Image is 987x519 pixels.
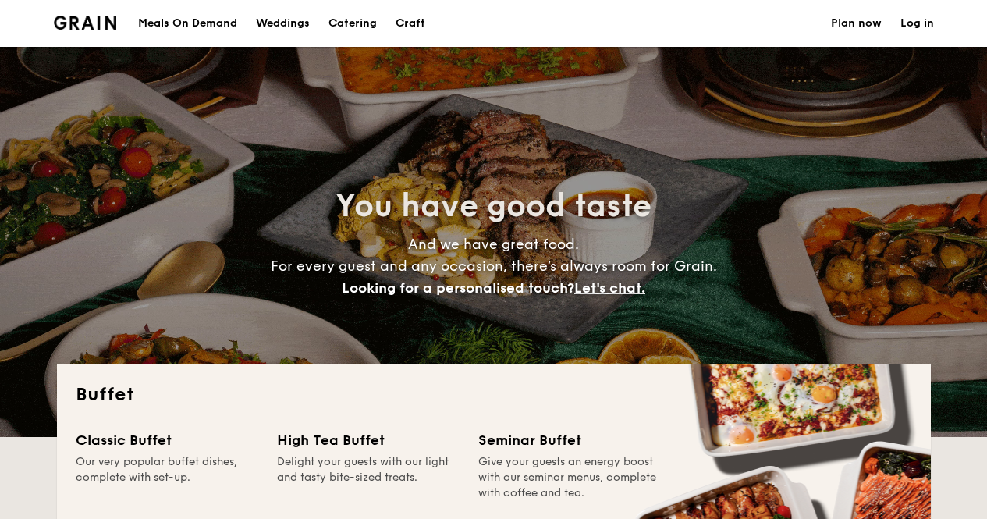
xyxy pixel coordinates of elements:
div: Give your guests an energy boost with our seminar menus, complete with coffee and tea. [478,454,661,501]
span: You have good taste [336,187,651,225]
h2: Buffet [76,382,912,407]
span: And we have great food. For every guest and any occasion, there’s always room for Grain. [271,236,717,297]
span: Looking for a personalised touch? [342,279,574,297]
div: Delight your guests with our light and tasty bite-sized treats. [277,454,460,501]
div: Classic Buffet [76,429,258,451]
div: Seminar Buffet [478,429,661,451]
span: Let's chat. [574,279,645,297]
img: Grain [54,16,117,30]
div: Our very popular buffet dishes, complete with set-up. [76,454,258,501]
a: Logotype [54,16,117,30]
div: High Tea Buffet [277,429,460,451]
